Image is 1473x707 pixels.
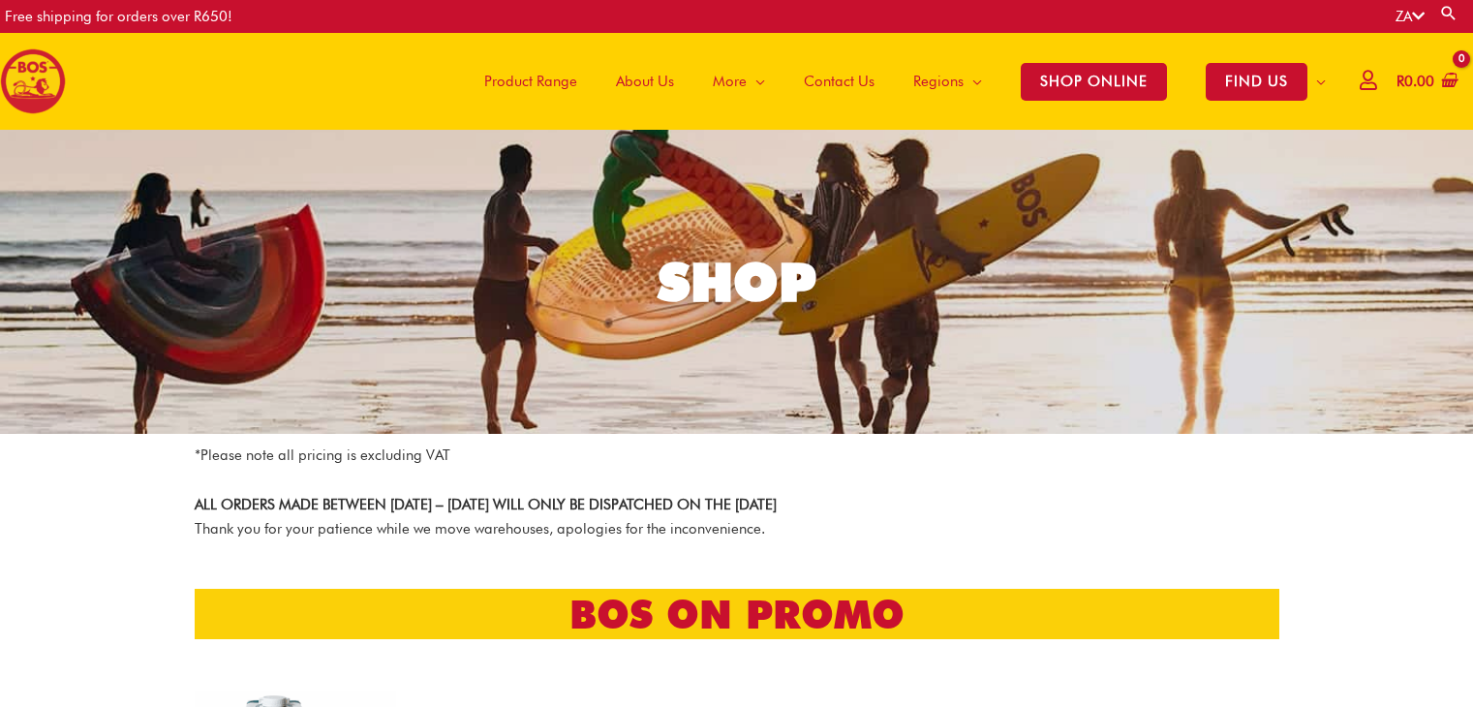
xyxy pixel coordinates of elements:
[1206,63,1307,101] span: FIND US
[784,33,894,130] a: Contact Us
[1396,73,1404,90] span: R
[195,444,1279,468] p: *Please note all pricing is excluding VAT
[484,52,577,110] span: Product Range
[1021,63,1167,101] span: SHOP ONLINE
[913,52,964,110] span: Regions
[804,52,875,110] span: Contact Us
[450,33,1345,130] nav: Site Navigation
[1396,73,1434,90] bdi: 0.00
[616,52,674,110] span: About Us
[195,493,1279,541] p: Thank you for your patience while we move warehouses, apologies for the inconvenience.
[894,33,1001,130] a: Regions
[1393,60,1458,104] a: View Shopping Cart, empty
[693,33,784,130] a: More
[1396,8,1425,25] a: ZA
[597,33,693,130] a: About Us
[658,256,816,309] div: SHOP
[195,496,777,513] strong: ALL ORDERS MADE BETWEEN [DATE] – [DATE] WILL ONLY BE DISPATCHED ON THE [DATE]
[1001,33,1186,130] a: SHOP ONLINE
[465,33,597,130] a: Product Range
[1439,4,1458,22] a: Search button
[195,589,1279,639] h2: bos on promo
[713,52,747,110] span: More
